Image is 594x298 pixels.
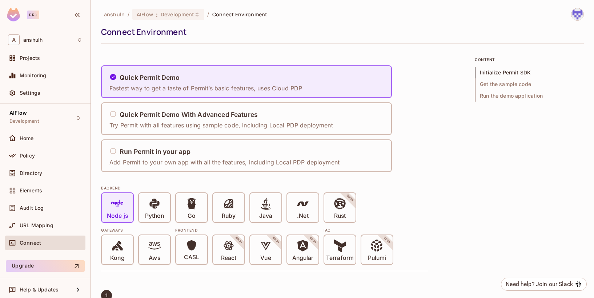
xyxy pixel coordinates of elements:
p: Try Permit with all features using sample code, including Local PDP deployment [109,121,333,129]
p: content [475,57,584,62]
span: SOON [225,226,253,254]
p: Kong [110,254,124,262]
p: Pulumi [368,254,386,262]
li: / [128,11,129,18]
span: Development [161,11,194,18]
p: Go [188,212,196,220]
div: Frontend [175,227,319,233]
span: Run the demo application [475,90,584,102]
span: SOON [262,226,290,254]
p: Fastest way to get a taste of Permit’s basic features, uses Cloud PDP [109,84,302,92]
span: the active workspace [104,11,125,18]
span: SOON [373,226,401,254]
p: Ruby [222,212,236,220]
span: Get the sample code [475,78,584,90]
p: Rust [334,212,346,220]
span: Settings [20,90,40,96]
button: Upgrade [6,260,85,272]
span: SOON [336,184,364,212]
p: Add Permit to your own app with all the features, including Local PDP deployment [109,158,340,166]
p: .Net [297,212,308,220]
span: : [156,12,158,17]
div: Connect Environment [101,26,580,37]
p: Aws [149,254,160,262]
p: Angular [292,254,314,262]
h5: Quick Permit Demo With Advanced Features [120,111,258,118]
li: / [207,11,209,18]
span: Home [20,135,34,141]
img: SReyMgAAAABJRU5ErkJggg== [7,8,20,21]
span: Help & Updates [20,287,59,293]
h5: Run Permit in your app [120,148,190,155]
span: Policy [20,153,35,159]
span: Connect Environment [212,11,268,18]
div: Gateways [101,227,171,233]
img: anshulh.work@gmail.com [571,8,583,20]
p: React [221,254,236,262]
h5: Quick Permit Demo [120,74,180,81]
span: Connect [20,240,41,246]
span: Projects [20,55,40,61]
span: Development [9,118,39,124]
div: Pro [27,11,39,19]
p: Terraform [326,254,354,262]
p: Java [259,212,272,220]
p: Node js [107,212,128,220]
div: BACKEND [101,185,428,191]
span: SOON [299,226,327,254]
span: Workspace: anshulh [23,37,43,43]
div: Need help? Join our Slack [506,280,573,289]
span: Directory [20,170,42,176]
div: IAC [324,227,393,233]
span: Elements [20,188,42,193]
span: AIFlow [137,11,153,18]
span: URL Mapping [20,223,53,228]
p: Python [145,212,164,220]
p: CASL [184,254,199,261]
span: AIFlow [9,110,27,116]
span: Initialize Permit SDK [475,67,584,78]
span: A [8,34,20,45]
span: Monitoring [20,73,47,78]
span: Audit Log [20,205,44,211]
p: Vue [260,254,271,262]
